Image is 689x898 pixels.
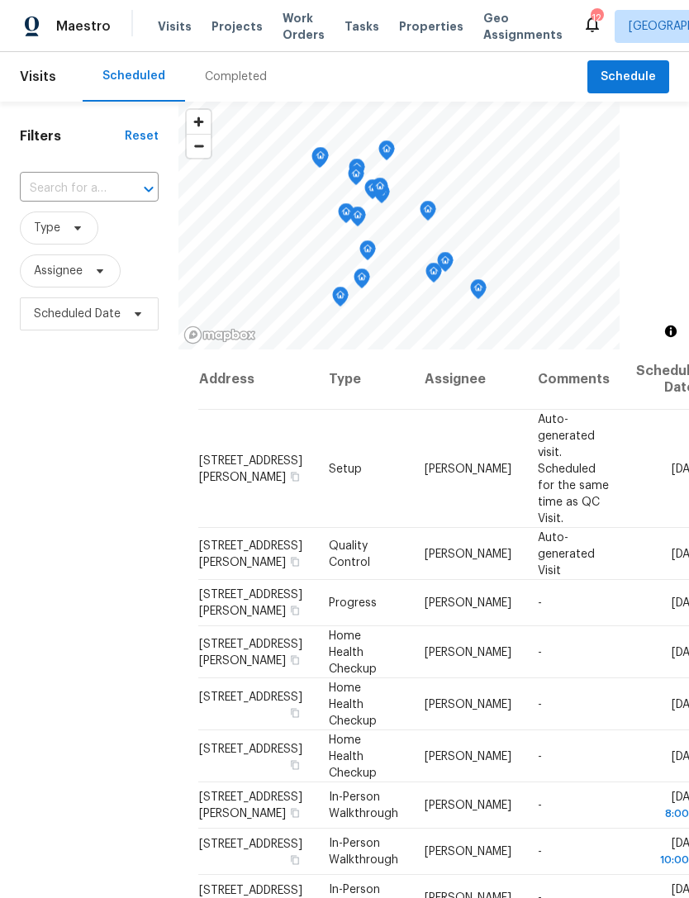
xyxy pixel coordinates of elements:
button: Copy Address [287,853,302,867]
span: [PERSON_NAME] [425,597,511,609]
div: Map marker [348,165,364,191]
span: Projects [211,18,263,35]
span: [PERSON_NAME] [425,463,511,474]
h1: Filters [20,128,125,145]
span: Setup [329,463,362,474]
th: Comments [525,349,623,410]
div: Completed [205,69,267,85]
input: Search for an address... [20,176,112,202]
div: Map marker [332,287,349,312]
div: Map marker [354,268,370,294]
div: Map marker [312,147,329,173]
button: Schedule [587,60,669,94]
span: [STREET_ADDRESS][PERSON_NAME] [199,454,302,482]
span: [PERSON_NAME] [425,646,511,658]
div: Map marker [349,159,365,184]
div: Scheduled [102,68,165,84]
div: Map marker [470,279,487,305]
canvas: Map [178,102,620,349]
span: - [538,646,542,658]
div: Map marker [420,201,436,226]
button: Copy Address [287,757,302,772]
button: Copy Address [287,652,302,667]
span: [PERSON_NAME] [425,800,511,811]
span: [STREET_ADDRESS] [199,743,302,754]
span: [STREET_ADDRESS][PERSON_NAME] [199,638,302,666]
span: [STREET_ADDRESS][PERSON_NAME] [199,791,302,820]
span: Properties [399,18,463,35]
span: [PERSON_NAME] [425,750,511,762]
div: Reset [125,128,159,145]
span: Scheduled Date [34,306,121,322]
span: Home Health Checkup [329,682,377,726]
button: Open [137,178,160,201]
button: Toggle attribution [661,321,681,341]
span: Toggle attribution [666,322,676,340]
button: Copy Address [287,468,302,483]
button: Copy Address [287,603,302,618]
div: Map marker [359,240,376,266]
div: Map marker [338,203,354,229]
span: Tasks [344,21,379,32]
span: [STREET_ADDRESS][PERSON_NAME] [199,589,302,617]
span: Home Health Checkup [329,630,377,674]
div: Map marker [437,252,454,278]
button: Copy Address [287,554,302,568]
button: Zoom in [187,110,211,134]
button: Zoom out [187,134,211,158]
th: Assignee [411,349,525,410]
span: Assignee [34,263,83,279]
div: Map marker [378,140,395,166]
div: Map marker [425,263,442,288]
span: [STREET_ADDRESS][PERSON_NAME] [199,539,302,568]
span: - [538,846,542,858]
span: Home Health Checkup [329,734,377,778]
span: In-Person Walkthrough [329,838,398,866]
span: Work Orders [283,10,325,43]
span: [STREET_ADDRESS] [199,885,302,896]
span: Geo Assignments [483,10,563,43]
span: Maestro [56,18,111,35]
span: [PERSON_NAME] [425,846,511,858]
div: Map marker [311,148,328,173]
span: - [538,800,542,811]
a: Mapbox homepage [183,325,256,344]
span: Visits [158,18,192,35]
th: Address [198,349,316,410]
span: [PERSON_NAME] [425,548,511,559]
span: Quality Control [329,539,370,568]
span: - [538,750,542,762]
th: Type [316,349,411,410]
span: Auto-generated visit. Scheduled for the same time as QC Visit. [538,413,609,524]
span: Auto-generated Visit [538,531,595,576]
span: In-Person Walkthrough [329,791,398,820]
div: Map marker [349,207,366,232]
span: Type [34,220,60,236]
span: [PERSON_NAME] [425,698,511,710]
span: - [538,698,542,710]
span: [STREET_ADDRESS] [199,691,302,702]
button: Copy Address [287,705,302,720]
span: Zoom out [187,135,211,158]
span: [STREET_ADDRESS] [199,839,302,850]
span: Visits [20,59,56,95]
div: 12 [591,10,602,26]
div: Map marker [364,179,381,205]
span: Schedule [601,67,656,88]
span: - [538,597,542,609]
span: Progress [329,597,377,609]
button: Copy Address [287,805,302,820]
div: Map marker [372,178,388,203]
